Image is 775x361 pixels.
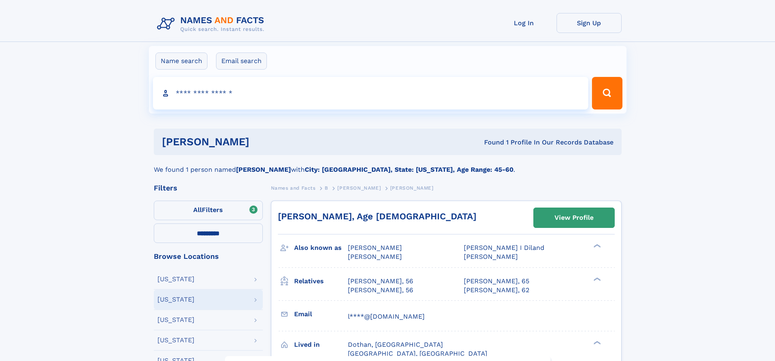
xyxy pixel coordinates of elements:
b: [PERSON_NAME] [236,166,291,173]
div: We found 1 person named with . [154,155,622,175]
a: [PERSON_NAME], Age [DEMOGRAPHIC_DATA] [278,211,476,221]
span: [PERSON_NAME] [464,253,518,260]
span: B [325,185,328,191]
a: Names and Facts [271,183,316,193]
a: Log In [491,13,557,33]
input: search input [153,77,589,109]
div: [US_STATE] [157,337,194,343]
a: [PERSON_NAME], 56 [348,286,413,295]
img: Logo Names and Facts [154,13,271,35]
div: ❯ [592,340,601,345]
button: Search Button [592,77,622,109]
span: Dothan, [GEOGRAPHIC_DATA] [348,341,443,348]
h3: Relatives [294,274,348,288]
a: [PERSON_NAME] [337,183,381,193]
a: B [325,183,328,193]
span: [PERSON_NAME] [348,253,402,260]
div: ❯ [592,243,601,249]
span: [PERSON_NAME] [390,185,434,191]
div: [US_STATE] [157,317,194,323]
span: [PERSON_NAME] [348,244,402,252]
div: Filters [154,184,263,192]
label: Email search [216,53,267,70]
label: Filters [154,201,263,220]
h3: Email [294,307,348,321]
b: City: [GEOGRAPHIC_DATA], State: [US_STATE], Age Range: 45-60 [305,166,513,173]
a: Sign Up [557,13,622,33]
div: [US_STATE] [157,276,194,282]
span: All [193,206,202,214]
div: View Profile [555,208,594,227]
span: [PERSON_NAME] I Diland [464,244,544,252]
div: ❯ [592,276,601,282]
h3: Also known as [294,241,348,255]
label: Name search [155,53,207,70]
a: [PERSON_NAME], 65 [464,277,529,286]
div: [US_STATE] [157,296,194,303]
a: [PERSON_NAME], 56 [348,277,413,286]
span: [PERSON_NAME] [337,185,381,191]
h1: [PERSON_NAME] [162,137,367,147]
div: Browse Locations [154,253,263,260]
a: [PERSON_NAME], 62 [464,286,529,295]
div: Found 1 Profile In Our Records Database [367,138,613,147]
a: View Profile [534,208,614,228]
span: [GEOGRAPHIC_DATA], [GEOGRAPHIC_DATA] [348,350,487,357]
h3: Lived in [294,338,348,352]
